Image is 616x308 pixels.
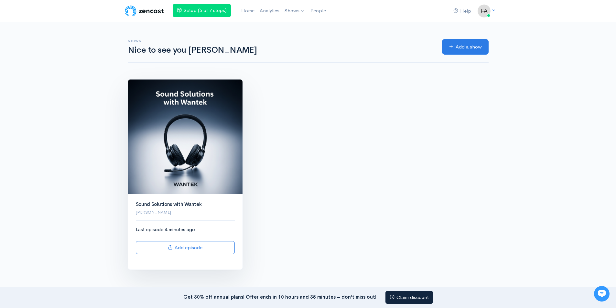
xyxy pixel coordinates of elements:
[173,4,231,17] a: Setup (5 of 7 steps)
[451,4,474,18] a: Help
[282,4,308,18] a: Shows
[308,4,329,18] a: People
[136,226,235,254] div: Last episode 4 minutes ago
[136,241,235,254] a: Add episode
[478,5,491,17] img: ...
[128,46,434,55] h1: Nice to see you [PERSON_NAME]
[257,4,282,18] a: Analytics
[42,90,78,95] span: New conversation
[594,286,610,302] iframe: gist-messenger-bubble-iframe
[124,5,165,17] img: ZenCast Logo
[136,201,202,207] a: Sound Solutions with Wantek
[136,209,235,216] p: [PERSON_NAME]
[239,4,257,18] a: Home
[10,43,120,74] h2: Just let us know if you need anything and we'll be happy to help! 🙂
[10,86,119,99] button: New conversation
[19,122,115,134] input: Search articles
[442,39,489,55] a: Add a show
[128,39,434,43] h6: Shows
[183,293,376,300] strong: Get 30% off annual plans! Offer ends in 10 hours and 35 minutes – don’t miss out!
[128,80,243,194] img: Sound Solutions with Wantek
[10,31,120,42] h1: Hi 👋
[385,291,433,304] a: Claim discount
[9,111,121,119] p: Find an answer quickly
